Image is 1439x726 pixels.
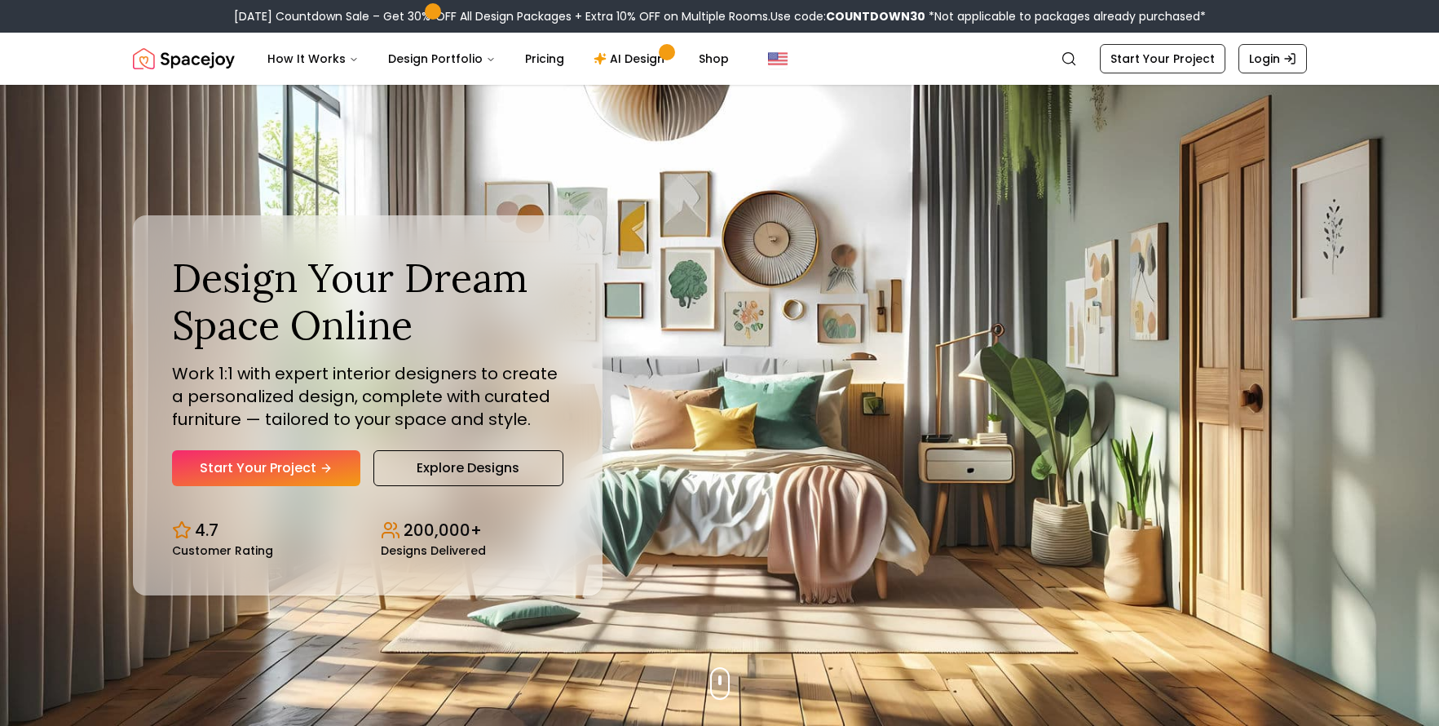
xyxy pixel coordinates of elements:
span: *Not applicable to packages already purchased* [925,8,1206,24]
a: Start Your Project [1100,44,1225,73]
small: Designs Delivered [381,545,486,556]
a: Login [1238,44,1307,73]
p: 4.7 [195,519,218,542]
a: Shop [686,42,742,75]
button: How It Works [254,42,372,75]
p: 200,000+ [404,519,482,542]
a: Start Your Project [172,450,360,486]
div: [DATE] Countdown Sale – Get 30% OFF All Design Packages + Extra 10% OFF on Multiple Rooms. [234,8,1206,24]
nav: Global [133,33,1307,85]
a: Spacejoy [133,42,235,75]
span: Use code: [770,8,925,24]
nav: Main [254,42,742,75]
b: COUNTDOWN30 [826,8,925,24]
div: Design stats [172,506,563,556]
p: Work 1:1 with expert interior designers to create a personalized design, complete with curated fu... [172,362,563,431]
img: Spacejoy Logo [133,42,235,75]
small: Customer Rating [172,545,273,556]
a: AI Design [580,42,682,75]
a: Explore Designs [373,450,563,486]
h1: Design Your Dream Space Online [172,255,563,348]
img: United States [768,49,788,69]
button: Design Portfolio [375,42,509,75]
a: Pricing [512,42,577,75]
